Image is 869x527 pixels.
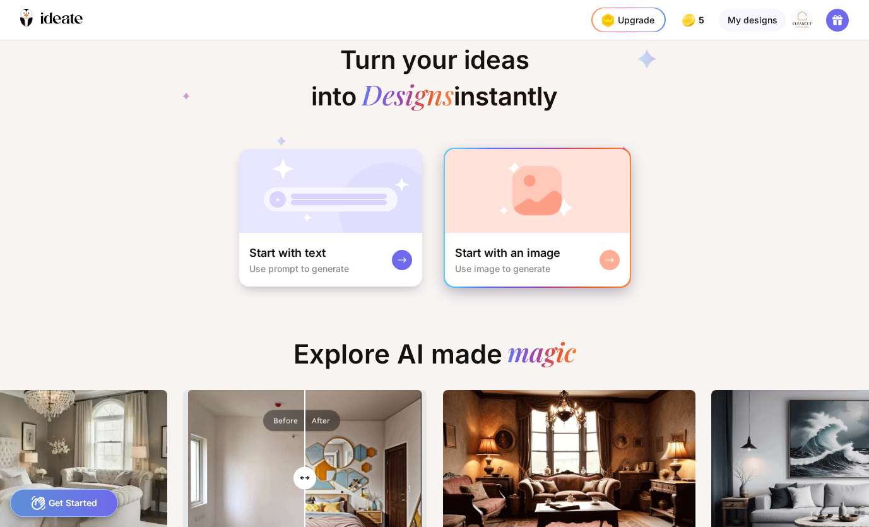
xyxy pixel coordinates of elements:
[249,263,349,274] div: Use prompt to generate
[239,149,422,233] img: startWithTextCardBg.jpg
[598,10,618,30] img: upgrade-nav-btn-icon.gif
[455,263,550,274] div: Use image to generate
[719,9,786,32] div: My designs
[455,246,560,261] div: Start with an image
[249,246,326,261] div: Start with text
[283,338,586,380] div: Explore AI made
[791,9,813,32] img: ChatGPT%20Image%20Jul%2021%2C%202025%2C%2010_03_04%20PM.png
[445,149,629,233] img: startWithImageCardBg.jpg
[10,489,118,517] div: Get Started
[699,15,707,25] span: 5
[507,338,576,370] div: magic
[598,10,654,30] div: Upgrade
